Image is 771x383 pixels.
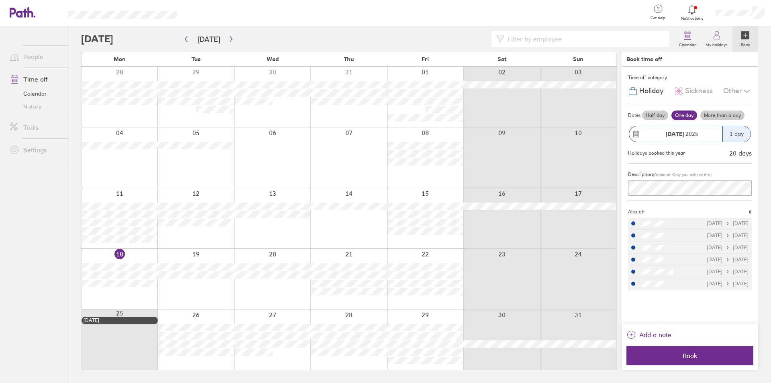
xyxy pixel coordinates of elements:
[422,56,429,62] span: Fri
[707,245,749,250] div: [DATE] [DATE]
[749,209,752,215] span: 6
[344,56,354,62] span: Thu
[3,71,68,87] a: Time off
[3,49,68,65] a: People
[504,31,665,47] input: Filter by employee
[3,119,68,135] a: Tools
[84,317,156,323] div: [DATE]
[674,26,701,52] a: Calendar
[707,221,749,226] div: [DATE] [DATE]
[628,209,645,215] span: Also off
[3,87,68,100] a: Calendar
[674,40,701,47] label: Calendar
[679,16,705,21] span: Notifications
[671,111,697,120] label: One day
[632,352,748,359] span: Book
[666,130,684,137] strong: [DATE]
[700,111,744,120] label: More than a day
[3,100,68,113] a: History
[707,281,749,287] div: [DATE] [DATE]
[666,131,698,137] span: 2025
[628,113,640,118] span: Dates
[639,87,663,95] span: Holiday
[645,16,671,20] span: Get help
[707,269,749,274] div: [DATE] [DATE]
[191,33,226,46] button: [DATE]
[267,56,279,62] span: Wed
[679,4,705,21] a: Notifications
[707,233,749,238] div: [DATE] [DATE]
[729,150,752,157] div: 20 days
[722,126,751,142] div: 1 day
[685,87,713,95] span: Sickness
[639,328,671,341] span: Add a note
[736,40,755,47] label: Book
[628,150,685,156] div: Holidays booked this year
[3,142,68,158] a: Settings
[628,122,752,146] button: [DATE] 20251 day
[626,56,662,62] div: Book time off
[701,26,732,52] a: My holidays
[628,171,653,177] span: Description
[498,56,506,62] span: Sat
[642,111,668,120] label: Half day
[653,172,712,177] span: (Optional. Only you will see this)
[573,56,583,62] span: Sun
[701,40,732,47] label: My holidays
[723,84,752,99] div: Other
[707,257,749,262] div: [DATE] [DATE]
[732,26,758,52] a: Book
[626,346,753,365] button: Book
[626,328,671,341] button: Add a note
[628,72,752,84] div: Time off category
[192,56,201,62] span: Tue
[114,56,126,62] span: Mon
